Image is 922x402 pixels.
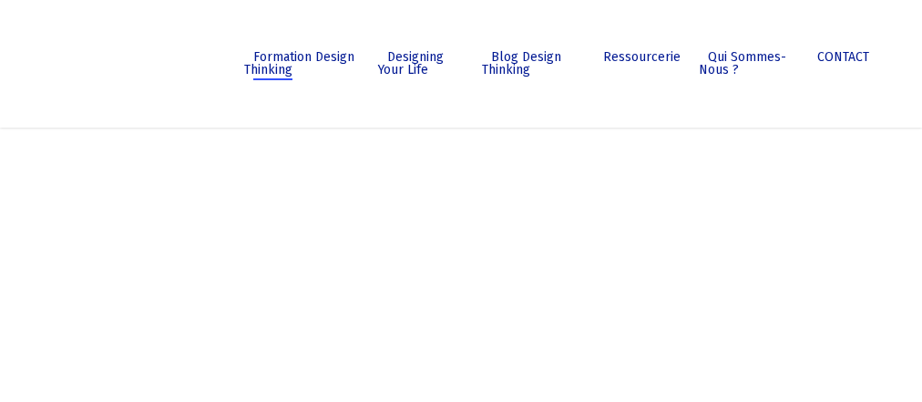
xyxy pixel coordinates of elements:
span: CONTACT [817,49,869,65]
span: Qui sommes-nous ? [699,49,786,77]
a: Designing Your Life [378,51,464,77]
a: Formation Design Thinking [244,51,360,77]
img: French Future Academy [26,27,218,100]
span: Blog Design Thinking [482,49,561,77]
a: Qui sommes-nous ? [699,51,790,77]
a: Blog Design Thinking [482,51,576,77]
a: CONTACT [808,51,869,77]
span: Designing Your Life [378,49,444,77]
a: Ressourcerie [594,51,681,77]
span: Formation Design Thinking [244,49,354,77]
span: Ressourcerie [603,49,681,65]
